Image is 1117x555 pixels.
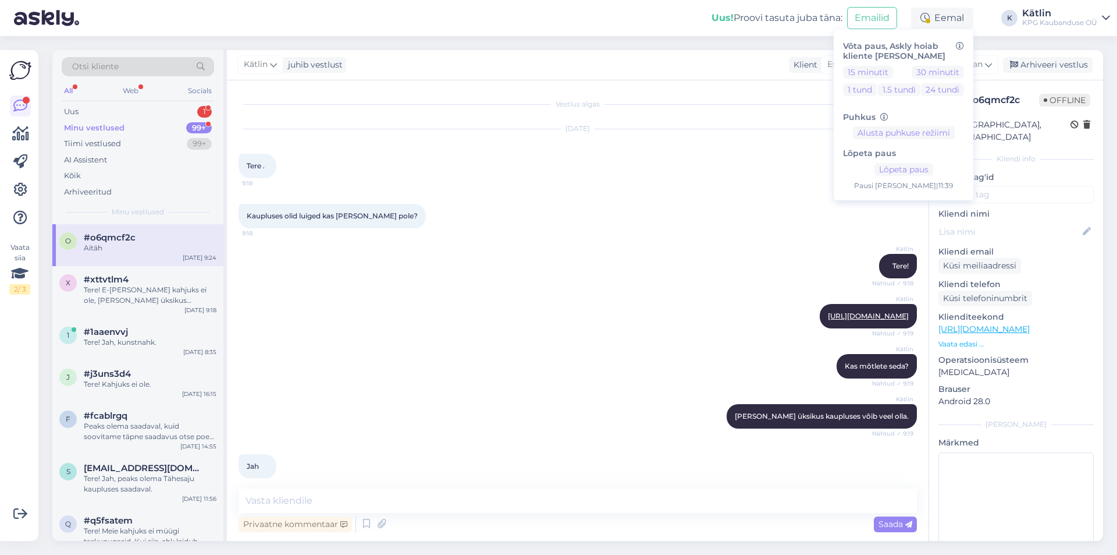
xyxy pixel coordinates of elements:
p: Märkmed [938,437,1094,449]
span: Kätlin [244,58,268,71]
span: Otsi kliente [72,61,119,73]
span: #fcablrgq [84,411,127,421]
div: [DATE] 8:35 [183,348,216,356]
button: 15 minutit [843,66,893,79]
span: Nähtud ✓ 9:19 [870,379,913,388]
span: Kas mõtlete seda? [845,362,909,370]
div: Pausi [PERSON_NAME] | 11:39 [843,181,964,191]
div: [DATE] 14:55 [180,442,216,451]
span: Nähtud ✓ 9:18 [870,279,913,288]
button: Alusta puhkuse režiimi [853,126,955,139]
span: Kaupluses olid luiged kas [PERSON_NAME] pole? [247,211,418,220]
div: Uus [64,106,79,118]
span: q [65,519,71,528]
span: #j3uns3d4 [84,369,131,379]
div: Kätlin [1022,9,1097,18]
span: #q5fsatem [84,515,133,526]
span: j [66,373,70,381]
div: KPG Kaubanduse OÜ [1022,18,1097,27]
span: Nähtud ✓ 9:19 [870,329,913,338]
span: #xttvtlm4 [84,274,129,285]
div: Eemal [911,8,973,29]
a: KätlinKPG Kaubanduse OÜ [1022,9,1110,27]
p: [MEDICAL_DATA] [938,366,1094,379]
div: Privaatne kommentaar [239,517,352,532]
div: 2 / 3 [9,284,30,295]
div: Arhiveeri vestlus [1003,57,1093,73]
span: #o6qmcf2c [84,232,136,243]
div: K [1001,10,1018,26]
div: [DATE] 11:56 [182,494,216,503]
p: Kliendi email [938,246,1094,258]
p: Android 28.0 [938,395,1094,408]
h6: Lõpeta paus [843,149,964,158]
button: 1 tund [843,83,877,96]
div: 99+ [186,122,212,134]
div: # o6qmcf2c [966,93,1039,107]
div: Tere! Kahjuks ei ole. [84,379,216,390]
span: o [65,236,71,245]
div: Socials [186,83,214,98]
div: Aitäh [84,243,216,253]
p: Klienditeekond [938,311,1094,323]
div: Tere! E-[PERSON_NAME] kahjuks ei ole, [PERSON_NAME] üksikus kaupluses võib veel [PERSON_NAME]. [84,285,216,306]
div: Peaks olema saadaval, kuid soovitame täpne saadavus otse poest üle uurida, kaupluse number on 555... [84,421,216,442]
div: [DATE] 9:18 [184,306,216,314]
div: AI Assistent [64,154,107,166]
p: Vaata edasi ... [938,339,1094,349]
div: 99+ [187,138,212,150]
span: 9:18 [242,229,286,238]
span: Jah [247,462,259,471]
div: Kliendi info [938,154,1094,164]
div: All [62,83,75,98]
input: Lisa tag [938,186,1094,203]
span: [PERSON_NAME] üksikus kaupluses võib veel olla. [735,412,909,420]
span: Kätlin [870,395,913,404]
button: 1.5 tundi [878,83,920,96]
span: Saada [878,519,912,529]
div: Kõik [64,170,81,182]
span: #1aaenvvj [84,327,128,337]
div: Web [120,83,141,98]
div: Küsi telefoninumbrit [938,291,1032,306]
span: Offline [1039,94,1090,107]
p: Kliendi tag'id [938,171,1094,183]
div: [GEOGRAPHIC_DATA], [GEOGRAPHIC_DATA] [942,119,1070,143]
span: f [66,415,70,423]
div: [DATE] 16:15 [182,390,216,398]
div: Küsi meiliaadressi [938,258,1021,274]
span: Kätlin [870,295,913,303]
div: Tere! Jah, kunstnahk. [84,337,216,348]
h6: Võta paus, Askly hoiab kliente [PERSON_NAME] [843,41,964,61]
span: Nähtud ✓ 9:19 [870,429,913,438]
div: Tere! Jah, peaks olema Tähesaju kaupluses saadaval. [84,473,216,494]
button: Emailid [847,7,897,29]
img: Askly Logo [9,59,31,82]
span: 9:18 [242,179,286,188]
input: Lisa nimi [939,225,1080,238]
button: 30 minutit [912,66,964,79]
p: Kliendi nimi [938,208,1094,220]
div: Tere! Meie kahjuks ei müügi taskunugasid. Kui siis, ehk leidub midagi matkaosakonnas, multitöörii... [84,526,216,547]
div: Vaata siia [9,242,30,295]
a: [URL][DOMAIN_NAME] [938,324,1030,334]
span: Tere! [892,261,909,270]
div: Vestlus algas [239,99,917,109]
div: [DATE] 9:24 [183,253,216,262]
span: Tere . [247,161,265,170]
p: Operatsioonisüsteem [938,354,1094,366]
div: Minu vestlused [64,122,124,134]
span: Estonian [827,58,863,71]
h6: Puhkus [843,112,964,122]
span: 1 [67,331,69,340]
span: s [66,467,70,476]
p: Brauser [938,383,1094,395]
span: Minu vestlused [112,207,164,217]
div: [PERSON_NAME] [938,419,1094,430]
span: siim.kiissel@gmail.com [84,463,205,473]
a: [URL][DOMAIN_NAME] [828,312,909,320]
span: Kätlin [870,345,913,353]
div: Proovi tasuta juba täna: [712,11,842,25]
div: Klient [789,59,817,71]
b: Uus! [712,12,734,23]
